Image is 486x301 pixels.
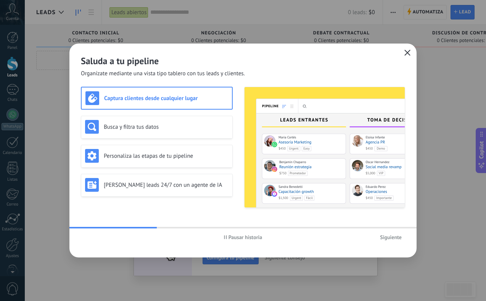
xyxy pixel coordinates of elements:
h3: Captura clientes desde cualquier lugar [104,95,228,102]
span: Organízate mediante una vista tipo tablero con tus leads y clientes. [81,70,245,78]
button: Siguiente [377,231,405,243]
h2: Saluda a tu pipeline [81,55,405,67]
span: Pausar historia [229,235,262,240]
h3: Busca y filtra tus datos [104,123,229,131]
h3: Personaliza las etapas de tu pipeline [104,152,229,160]
button: Pausar historia [220,231,266,243]
span: Siguiente [380,235,402,240]
h3: [PERSON_NAME] leads 24/7 con un agente de IA [104,181,229,189]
